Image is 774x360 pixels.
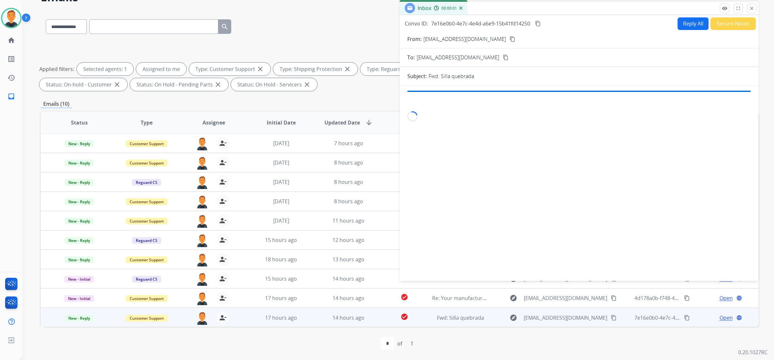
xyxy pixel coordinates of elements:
span: 8 hours ago [334,178,363,185]
div: Selected agents: 1 [77,63,134,75]
span: [EMAIL_ADDRESS][DOMAIN_NAME] [524,294,607,302]
mat-icon: language [736,315,742,321]
div: Status: On Hold - Servicers [231,78,317,91]
span: Customer Support [126,160,168,166]
span: [DATE] [273,140,289,147]
p: [EMAIL_ADDRESS][DOMAIN_NAME] [423,35,506,43]
mat-icon: check_circle [401,293,408,301]
span: Initial Date [267,119,296,126]
p: Fwd: Silla quebrada [429,72,474,80]
span: [EMAIL_ADDRESS][DOMAIN_NAME] [524,314,607,322]
span: Fwd: Silla quebrada [437,314,484,321]
img: agent-avatar [196,214,209,228]
p: Applied filters: [39,65,74,73]
img: agent-avatar [196,156,209,170]
mat-icon: content_copy [684,315,690,321]
img: agent-avatar [196,311,209,325]
div: Status: On-hold - Customer [39,78,127,91]
mat-icon: list_alt [7,55,15,63]
p: To: [407,54,415,61]
p: From: [407,35,422,43]
mat-icon: close [256,65,264,73]
mat-icon: search [221,23,229,31]
span: 00:00:01 [442,6,457,11]
button: Secure Notes [710,17,756,30]
span: 4d178a0b-f748-429d-a1b2-5b78453ee101 [634,295,734,302]
span: Reguard CS [132,179,161,186]
span: 11 hours ago [332,217,364,224]
mat-icon: inbox [7,93,15,100]
mat-icon: person_remove [219,294,227,302]
mat-icon: content_copy [510,36,515,42]
span: Reguard CS [132,276,161,283]
span: New - Reply [64,198,94,205]
mat-icon: close [343,65,351,73]
span: New - Reply [64,160,94,166]
span: Assignee [203,119,225,126]
span: New - Reply [64,140,94,147]
span: New - Reply [64,179,94,186]
mat-icon: close [113,81,121,88]
mat-icon: person_remove [219,217,227,225]
mat-icon: content_copy [684,295,690,301]
span: New - Initial [64,276,94,283]
span: Open [719,294,733,302]
span: Updated Date [324,119,360,126]
img: avatar [2,9,20,27]
span: 17 hours ago [265,314,297,321]
mat-icon: content_copy [611,315,617,321]
mat-icon: content_copy [503,55,509,60]
p: Subject: [407,72,427,80]
img: agent-avatar [196,234,209,247]
span: 13 hours ago [332,256,364,263]
span: Customer Support [126,198,168,205]
span: 17 hours ago [265,295,297,302]
span: Customer Support [126,315,168,322]
mat-icon: person_remove [219,314,227,322]
mat-icon: person_remove [219,159,227,166]
span: 8 hours ago [334,159,363,166]
mat-icon: person_remove [219,178,227,186]
span: 7e16e0b0-4e7c-4e4d-a6e9-15b41fd14250 [431,20,530,27]
mat-icon: history [7,74,15,82]
div: Assigned to me [136,63,186,75]
span: 12 hours ago [332,236,364,244]
span: New - Reply [64,237,94,244]
mat-icon: content_copy [535,21,541,26]
span: 14 hours ago [332,275,364,282]
span: 14 hours ago [332,314,364,321]
p: Convo ID: [405,20,428,27]
mat-icon: arrow_downward [365,119,373,126]
div: Type: Customer Support [189,63,271,75]
img: agent-avatar [196,292,209,305]
span: New - Reply [64,256,94,263]
span: Customer Support [126,295,168,302]
span: [EMAIL_ADDRESS][DOMAIN_NAME] [417,54,499,61]
img: agent-avatar [196,175,209,189]
span: [DATE] [273,178,289,185]
mat-icon: fullscreen [735,5,741,11]
button: Reply All [678,17,709,30]
div: Type: Reguard CS [360,63,424,75]
span: Reguard CS [132,237,161,244]
mat-icon: language [736,295,742,301]
div: Status: On Hold - Pending Parts [130,78,228,91]
mat-icon: close [749,5,755,11]
img: agent-avatar [196,253,209,266]
span: 8 hours ago [334,198,363,205]
span: 7e16e0b0-4e7c-4e4d-a6e9-15b41fd14250 [634,314,733,321]
span: 14 hours ago [332,295,364,302]
span: 15 hours ago [265,275,297,282]
span: Type [141,119,153,126]
img: agent-avatar [196,137,209,150]
span: [DATE] [273,159,289,166]
mat-icon: explore [510,294,517,302]
span: Inbox [418,5,431,12]
span: New - Reply [64,218,94,225]
span: [DATE] [273,198,289,205]
span: Customer Support [126,218,168,225]
span: [DATE] [273,217,289,224]
span: Status [71,119,88,126]
mat-icon: close [214,81,222,88]
mat-icon: explore [510,314,517,322]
